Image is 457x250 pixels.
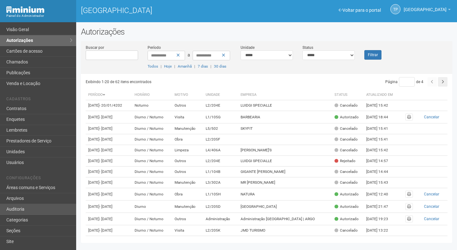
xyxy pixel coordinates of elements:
[238,177,332,188] td: MR [PERSON_NAME]
[132,156,172,167] td: Diurno / Noturno
[334,180,358,185] div: Cancelado
[86,213,132,225] td: [DATE]
[238,111,332,123] td: BARBEARIA
[334,192,359,197] div: Autorizado
[132,134,172,145] td: Diurno / Noturno
[364,188,399,201] td: [DATE] 12:40
[86,167,132,177] td: [DATE]
[172,123,203,134] td: Manutenção
[194,64,195,69] span: |
[164,64,172,69] a: Hoje
[334,126,358,131] div: Cancelado
[86,134,132,145] td: [DATE]
[132,123,172,134] td: Diurno / Noturno
[99,228,112,233] span: - [DATE]
[132,145,172,156] td: Diurno / Noturno
[172,100,203,111] td: Outros
[172,156,203,167] td: Outros
[86,156,132,167] td: [DATE]
[86,145,132,156] td: [DATE]
[238,100,332,111] td: LUIDGI SPECIALLE
[203,111,238,123] td: L1/105G
[172,201,203,213] td: Manutenção
[214,64,226,69] a: 30 dias
[241,45,255,50] label: Unidade
[390,4,401,14] a: TP
[334,204,359,209] div: Autorizado
[132,167,172,177] td: Diurno / Noturno
[203,167,238,177] td: L1/104B
[238,188,332,201] td: NATURA
[385,80,423,84] span: Página de 4
[198,64,208,69] a: 7 dias
[364,156,399,167] td: [DATE] 14:57
[99,148,112,152] span: - [DATE]
[332,90,364,100] th: Status
[203,213,238,225] td: Administração
[334,158,355,164] div: Rejeitado
[99,126,112,131] span: - [DATE]
[172,236,203,248] td: Manutenção
[172,90,203,100] th: Motivo
[334,103,358,108] div: Cancelado
[99,159,112,163] span: - [DATE]
[364,213,399,225] td: [DATE] 19:23
[99,137,112,141] span: - [DATE]
[86,123,132,134] td: [DATE]
[132,100,172,111] td: Noturno
[203,156,238,167] td: L2/204E
[99,115,112,119] span: - [DATE]
[364,177,399,188] td: [DATE] 15:43
[86,177,132,188] td: [DATE]
[86,201,132,213] td: [DATE]
[203,177,238,188] td: L3/302A
[334,137,358,142] div: Cancelado
[86,45,104,50] label: Buscar por
[99,103,122,108] span: - 20/01/4202
[86,77,267,87] div: Exibindo 1-20 de 62 itens encontrados
[364,201,399,213] td: [DATE] 21:47
[6,176,71,182] li: Configurações
[203,201,238,213] td: L2/205D
[203,188,238,201] td: L1/105H
[132,111,172,123] td: Diurno / Noturno
[99,204,112,209] span: - [DATE]
[203,134,238,145] td: L2/205F
[203,145,238,156] td: L4/406A
[364,100,399,111] td: [DATE] 15:42
[132,213,172,225] td: Diurno / Noturno
[203,100,238,111] td: L2/204E
[81,6,262,15] h1: [GEOGRAPHIC_DATA]
[174,64,175,69] span: |
[172,134,203,145] td: Obra
[99,169,112,174] span: - [DATE]
[364,145,399,156] td: [DATE] 15:42
[172,188,203,201] td: Obra
[86,111,132,123] td: [DATE]
[86,90,132,100] th: Período
[86,100,132,111] td: [DATE]
[132,201,172,213] td: Diurno
[418,203,445,210] button: Cancelar
[99,180,112,185] span: - [DATE]
[132,236,172,248] td: Diurno / Noturno
[238,145,332,156] td: [PERSON_NAME]'S
[238,201,332,213] td: [GEOGRAPHIC_DATA]
[364,134,399,145] td: [DATE] 15:41
[6,13,71,19] div: Painel do Administrador
[132,188,172,201] td: Diurno / Noturno
[418,114,445,121] button: Cancelar
[178,64,192,69] a: Amanhã
[334,148,358,153] div: Cancelado
[86,236,132,248] td: [DATE]
[203,225,238,236] td: L2/205K
[418,215,445,222] button: Cancelar
[148,45,161,50] label: Período
[334,169,358,174] div: Cancelado
[172,145,203,156] td: Limpeza
[404,1,447,12] span: Taquara Plaza
[238,123,332,134] td: SKYFIT
[339,8,381,13] a: Voltar para o portal
[364,167,399,177] td: [DATE] 14:44
[238,167,332,177] td: GIGANTE [PERSON_NAME]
